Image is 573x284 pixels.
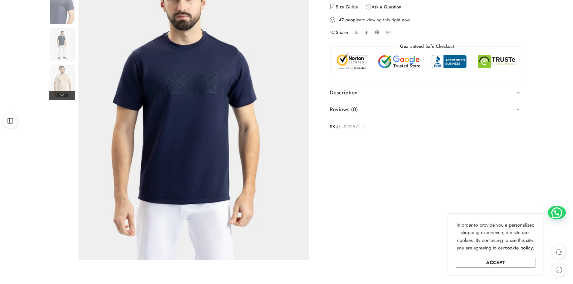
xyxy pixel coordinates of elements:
[457,221,534,252] span: In order to provide you a personalized shopping experience, our site uses cookies. By continuing ...
[354,30,359,35] a: Share on X
[341,123,360,131] span: T-SD2571
[335,53,519,70] img: Trust
[330,3,358,11] a: Size Guide
[330,29,348,36] div: Share
[330,101,524,118] a: Reviews (0)
[456,258,535,267] a: Accept
[345,17,359,23] strong: people
[365,3,401,11] a: Ask a Question
[397,43,457,50] legend: Guaranteed Safe Checkout
[375,30,380,35] a: Pin on Pinterest
[50,65,75,98] img: Artboard 1-1
[330,17,524,23] div: are viewing this right now
[339,17,344,23] strong: 47
[364,30,369,35] a: Share on Facebook
[330,123,340,131] strong: SKU:
[50,28,75,61] img: Artboard 1-1
[330,84,524,101] a: Description
[386,30,391,35] a: Email to your friends
[505,244,534,252] a: cookie policy.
